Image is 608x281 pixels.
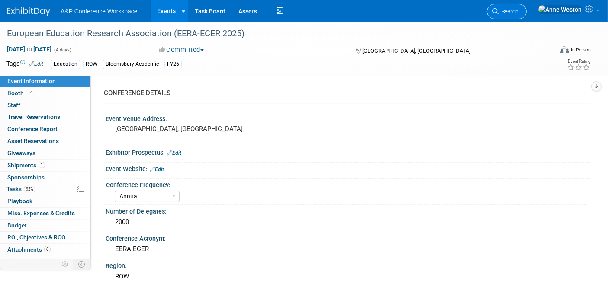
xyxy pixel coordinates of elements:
[0,172,90,183] a: Sponsorships
[504,45,591,58] div: Event Format
[570,47,591,53] div: In-Person
[487,4,527,19] a: Search
[0,160,90,171] a: Shipments1
[106,163,591,174] div: Event Website:
[7,77,56,84] span: Event Information
[44,246,51,252] span: 8
[4,26,541,42] div: European Education Research Association (EERA-ECER 2025)
[0,244,90,255] a: Attachments8
[7,174,45,181] span: Sponsorships
[167,150,181,156] a: Edit
[106,232,591,243] div: Conference Acronym:
[103,60,161,69] div: Bloomsbury Academic
[73,259,91,270] td: Toggle Event Tabs
[7,125,58,132] span: Conference Report
[7,162,45,169] span: Shipments
[7,113,60,120] span: Travel Reservations
[24,186,35,192] span: 92%
[106,259,591,270] div: Region:
[0,183,90,195] a: Tasks92%
[61,8,138,15] span: A&P Conference Workspace
[0,232,90,243] a: ROI, Objectives & ROO
[112,243,584,256] div: EERA-ECER
[0,208,90,219] a: Misc. Expenses & Credits
[7,7,50,16] img: ExhibitDay
[51,60,80,69] div: Education
[0,111,90,123] a: Travel Reservations
[0,195,90,207] a: Playbook
[29,61,43,67] a: Edit
[6,45,52,53] span: [DATE] [DATE]
[362,48,470,54] span: [GEOGRAPHIC_DATA], [GEOGRAPHIC_DATA]
[0,135,90,147] a: Asset Reservations
[106,179,587,189] div: Conference Frequency:
[7,89,34,96] span: Booth
[6,185,35,192] span: Tasks
[106,205,591,216] div: Number of Delegates:
[7,222,27,229] span: Budget
[0,147,90,159] a: Giveaways
[538,5,582,14] img: Anne Weston
[106,112,591,123] div: Event Venue Address:
[28,90,32,95] i: Booth reservation complete
[25,46,33,53] span: to
[156,45,207,54] button: Committed
[7,246,51,253] span: Attachments
[0,220,90,231] a: Budget
[58,259,73,270] td: Personalize Event Tab Strip
[112,215,584,229] div: 2000
[0,255,90,267] a: more
[560,46,569,53] img: Format-Inperson.png
[567,59,590,64] div: Event Rating
[0,99,90,111] a: Staff
[106,146,591,157] div: Exhibitor Prospectus:
[7,150,35,156] span: Giveaways
[7,234,65,241] span: ROI, Objectives & ROO
[6,258,19,265] span: more
[53,47,71,53] span: (4 days)
[83,60,100,69] div: ROW
[0,87,90,99] a: Booth
[0,123,90,135] a: Conference Report
[7,210,75,217] span: Misc. Expenses & Credits
[7,102,20,109] span: Staff
[150,166,164,172] a: Edit
[164,60,182,69] div: FY26
[0,75,90,87] a: Event Information
[7,137,59,144] span: Asset Reservations
[104,89,584,98] div: CONFERENCE DETAILS
[39,162,45,168] span: 1
[6,59,43,69] td: Tags
[7,198,32,204] span: Playbook
[499,8,518,15] span: Search
[115,125,298,133] pre: [GEOGRAPHIC_DATA], [GEOGRAPHIC_DATA]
